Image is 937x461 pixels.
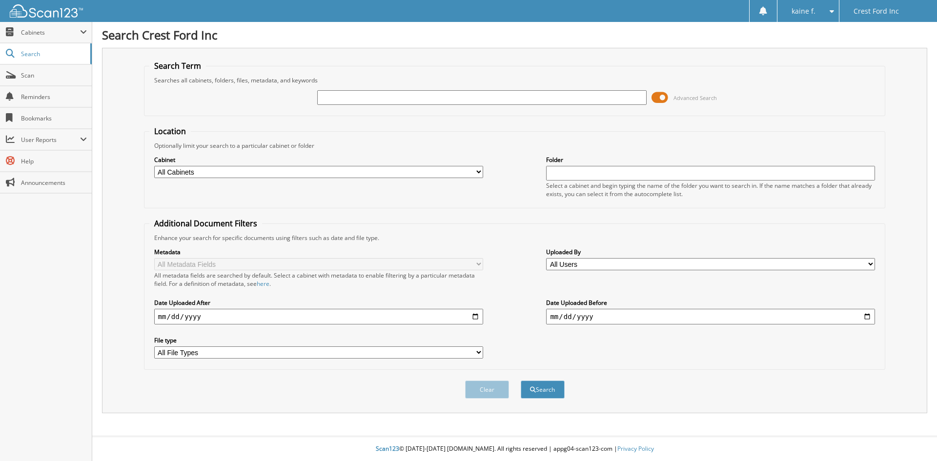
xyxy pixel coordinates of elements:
label: Cabinet [154,156,483,164]
label: File type [154,336,483,344]
span: Bookmarks [21,114,87,122]
a: here [257,280,269,288]
label: Folder [546,156,875,164]
label: Uploaded By [546,248,875,256]
a: Privacy Policy [617,444,654,453]
legend: Search Term [149,60,206,71]
span: Reminders [21,93,87,101]
label: Date Uploaded After [154,299,483,307]
span: Cabinets [21,28,80,37]
h1: Search Crest Ford Inc [102,27,927,43]
div: © [DATE]-[DATE] [DOMAIN_NAME]. All rights reserved | appg04-scan123-com | [92,437,937,461]
button: Clear [465,381,509,399]
span: Crest Ford Inc [854,8,899,14]
legend: Location [149,126,191,137]
input: start [154,309,483,324]
img: scan123-logo-white.svg [10,4,83,18]
legend: Additional Document Filters [149,218,262,229]
span: Scan [21,71,87,80]
span: Advanced Search [673,94,717,101]
div: All metadata fields are searched by default. Select a cabinet with metadata to enable filtering b... [154,271,483,288]
div: Select a cabinet and begin typing the name of the folder you want to search in. If the name match... [546,181,875,198]
button: Search [521,381,565,399]
span: Search [21,50,85,58]
span: Help [21,157,87,165]
label: Metadata [154,248,483,256]
div: Enhance your search for specific documents using filters such as date and file type. [149,234,880,242]
span: Announcements [21,179,87,187]
input: end [546,309,875,324]
div: Optionally limit your search to a particular cabinet or folder [149,141,880,150]
span: Scan123 [376,444,399,453]
span: User Reports [21,136,80,144]
span: kaine f. [792,8,815,14]
label: Date Uploaded Before [546,299,875,307]
div: Searches all cabinets, folders, files, metadata, and keywords [149,76,880,84]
